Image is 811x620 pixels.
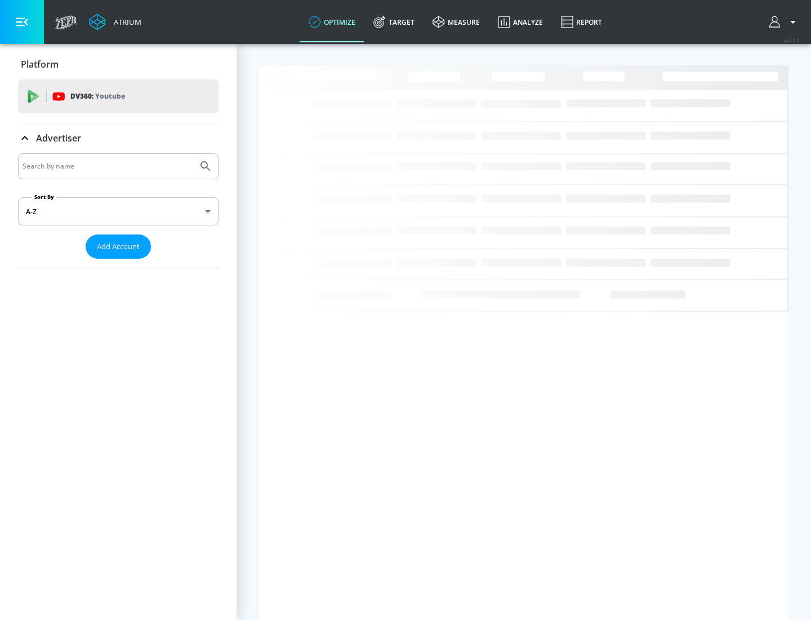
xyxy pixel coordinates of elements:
input: Search by name [23,159,193,174]
a: measure [424,2,489,42]
span: Add Account [97,240,140,253]
div: A-Z [18,197,219,225]
a: Atrium [89,14,141,30]
button: Add Account [86,234,151,259]
p: Youtube [95,90,125,102]
div: Advertiser [18,153,219,268]
span: v 4.22.2 [784,37,800,43]
div: Atrium [109,17,141,27]
a: Analyze [489,2,552,42]
p: Advertiser [36,132,81,144]
nav: list of Advertiser [18,259,219,268]
label: Sort By [32,193,56,201]
p: Platform [21,58,59,70]
a: optimize [300,2,364,42]
a: Target [364,2,424,42]
div: DV360: Youtube [18,79,219,113]
a: Report [552,2,611,42]
div: Platform [18,48,219,80]
p: DV360: [70,90,125,103]
div: Advertiser [18,122,219,154]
